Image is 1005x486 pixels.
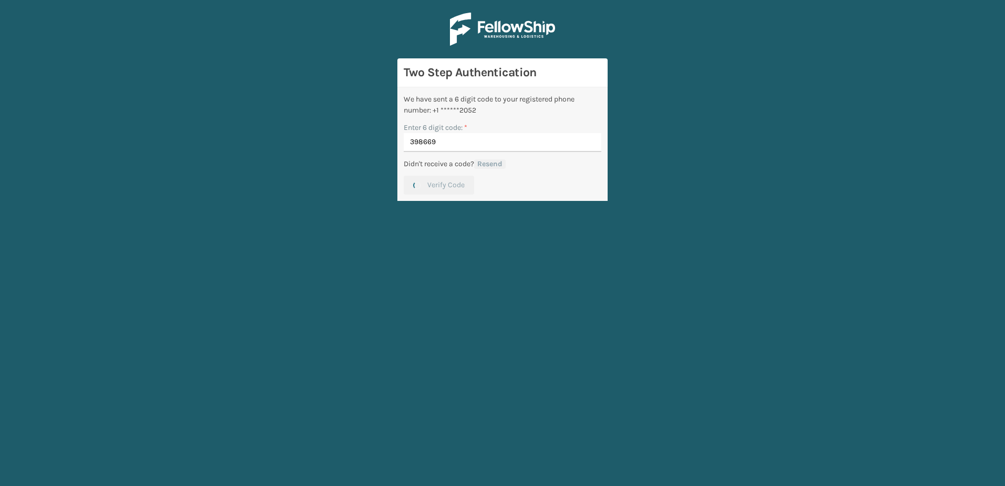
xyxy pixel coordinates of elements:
div: We have sent a 6 digit code to your registered phone number: +1 ******2052 [404,94,601,116]
label: Enter 6 digit code: [404,122,467,133]
h3: Two Step Authentication [404,65,601,80]
p: Didn't receive a code? [404,158,474,169]
button: Verify Code [404,176,474,195]
button: Resend [474,159,506,169]
img: Logo [450,13,555,46]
